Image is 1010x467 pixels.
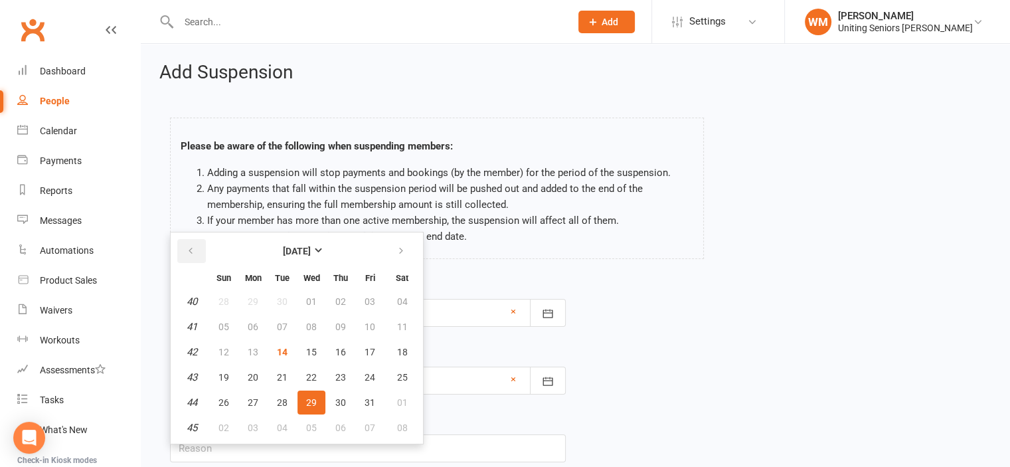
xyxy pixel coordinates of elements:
button: 23 [327,365,355,389]
button: 24 [356,365,384,389]
span: 15 [306,347,317,357]
a: Calendar [17,116,140,146]
button: 21 [268,365,296,389]
span: 24 [365,372,375,383]
button: 30 [327,391,355,415]
span: 28 [277,397,288,408]
a: × [511,371,516,387]
span: 29 [306,397,317,408]
span: 19 [218,372,229,383]
button: 04 [268,416,296,440]
small: Thursday [333,273,348,283]
div: What's New [40,424,88,435]
small: Friday [365,273,375,283]
div: Automations [40,245,94,256]
input: Search... [175,13,561,31]
span: 03 [248,422,258,433]
div: Uniting Seniors [PERSON_NAME] [838,22,973,34]
em: 42 [187,346,197,358]
div: People [40,96,70,106]
button: 15 [297,340,325,364]
button: 07 [356,416,384,440]
li: If your member has more than one active membership, the suspension will affect all of them. [207,213,693,229]
div: Calendar [40,126,77,136]
span: 20 [248,372,258,383]
small: Saturday [396,273,408,283]
span: Settings [689,7,726,37]
div: Assessments [40,365,106,375]
a: Tasks [17,385,140,415]
span: 16 [335,347,346,357]
button: 31 [356,391,384,415]
span: 21 [277,372,288,383]
input: Reason [170,434,566,462]
div: Dashboard [40,66,86,76]
span: 27 [248,397,258,408]
span: 31 [365,397,375,408]
em: 45 [187,422,197,434]
span: 06 [335,422,346,433]
div: Product Sales [40,275,97,286]
div: [PERSON_NAME] [838,10,973,22]
div: Waivers [40,305,72,316]
a: Messages [17,206,140,236]
button: 03 [239,416,267,440]
button: 05 [297,416,325,440]
small: Monday [245,273,262,283]
a: Waivers [17,296,140,326]
span: 23 [335,372,346,383]
span: 04 [277,422,288,433]
li: Any payments that fall within the suspension period will be pushed out and added to the end of th... [207,181,693,213]
button: 28 [268,391,296,415]
button: 17 [356,340,384,364]
button: Add [578,11,635,33]
a: Workouts [17,326,140,355]
button: 29 [297,391,325,415]
button: 26 [210,391,238,415]
strong: Please be aware of the following when suspending members: [181,140,453,152]
a: Reports [17,176,140,206]
button: 22 [297,365,325,389]
span: 02 [218,422,229,433]
button: 06 [327,416,355,440]
span: 25 [397,372,408,383]
button: 25 [385,365,419,389]
span: 05 [306,422,317,433]
span: 17 [365,347,375,357]
a: What's New [17,415,140,445]
button: 01 [385,391,419,415]
span: 08 [397,422,408,433]
button: 27 [239,391,267,415]
a: Automations [17,236,140,266]
span: Add [602,17,618,27]
div: Open Intercom Messenger [13,422,45,454]
li: Suspension periods are inclusive of the start and end date. [207,229,693,244]
span: 07 [365,422,375,433]
button: 20 [239,365,267,389]
button: 02 [210,416,238,440]
span: 01 [397,397,408,408]
strong: [DATE] [283,246,311,256]
button: 08 [385,416,419,440]
a: × [511,304,516,320]
em: 41 [187,321,197,333]
a: People [17,86,140,116]
div: Messages [40,215,82,226]
a: Dashboard [17,56,140,86]
div: Reports [40,185,72,196]
button: 18 [385,340,419,364]
li: Adding a suspension will stop payments and bookings (by the member) for the period of the suspens... [207,165,693,181]
button: 16 [327,340,355,364]
a: Product Sales [17,266,140,296]
small: Tuesday [275,273,290,283]
div: Workouts [40,335,80,345]
div: WM [805,9,831,35]
span: 18 [397,347,408,357]
span: 26 [218,397,229,408]
small: Sunday [216,273,231,283]
span: 14 [277,347,288,357]
div: Tasks [40,395,64,405]
em: 40 [187,296,197,308]
span: 30 [335,397,346,408]
span: 22 [306,372,317,383]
